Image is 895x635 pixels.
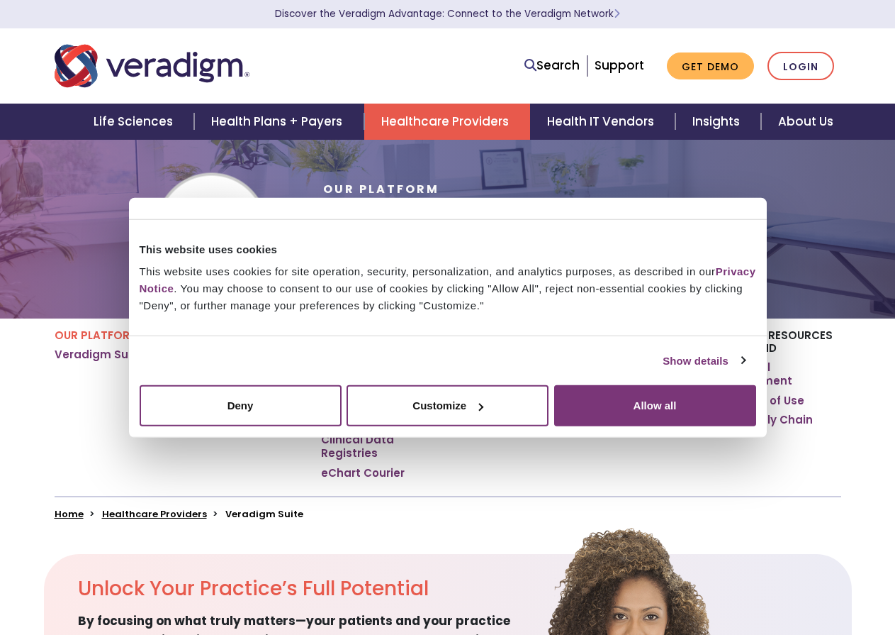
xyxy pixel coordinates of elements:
span: Learn More [614,7,620,21]
a: Home [55,507,84,521]
a: Healthcare Providers [102,507,207,521]
a: Health Plans + Payers [194,104,364,140]
a: Clinical Data Registries [321,433,434,460]
button: Deny [140,385,342,426]
a: Veradigm Suite [55,348,143,362]
a: Insights [675,104,761,140]
button: Allow all [554,385,756,426]
a: Health IT Vendors [530,104,675,140]
a: Support [595,57,644,74]
div: This website uses cookies for site operation, security, personalization, and analytics purposes, ... [140,263,756,314]
a: Privacy Notice [140,265,756,294]
a: Search [524,56,580,75]
a: About Us [761,104,850,140]
div: This website uses cookies [140,241,756,258]
a: Get Demo [667,53,754,80]
h2: Unlock Your Practice’s Full Potential [78,577,515,601]
a: Discover the Veradigm Advantage: Connect to the Veradigm NetworkLearn More [275,7,620,21]
a: Show details [663,352,745,369]
img: Veradigm logo [55,43,249,89]
button: Customize [347,385,548,426]
a: eChart Courier [321,466,405,480]
a: Healthcare Providers [364,104,530,140]
a: Login [767,52,834,81]
a: ERP Fiscal Management [715,360,840,388]
a: Life Sciences [77,104,194,140]
span: Our Platform [323,181,439,197]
